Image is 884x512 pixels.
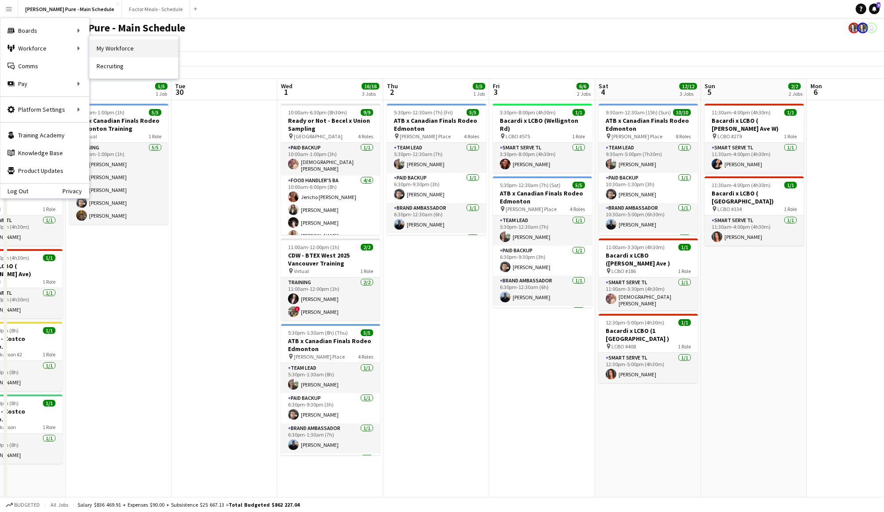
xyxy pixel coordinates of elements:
span: 16/16 [362,83,379,90]
span: 5/5 [473,83,485,90]
a: Knowledge Base [0,144,89,162]
span: 1 Role [43,351,55,358]
app-card-role: Smart Serve TL1/13:30pm-8:00pm (4h30m)[PERSON_NAME] [493,143,592,173]
span: 1/1 [43,327,55,334]
div: 3 Jobs [680,90,697,97]
app-card-role: Smart Serve TL1/111:30am-4:00pm (4h30m)[PERSON_NAME] [705,143,804,173]
span: 10/10 [673,109,691,116]
h3: Ready or Not - Becel x Union Sampling [281,117,380,133]
span: 1 Role [43,278,55,285]
span: [PERSON_NAME] Place [294,353,345,360]
span: 11:00am-3:30pm (4h30m) [606,244,665,250]
div: 1 Job [473,90,485,97]
div: Workforce [0,39,89,57]
app-card-role: Brand Ambassador2/2 [281,453,380,496]
div: 2 Jobs [789,90,802,97]
span: 1 Role [148,133,161,140]
app-card-role: Food Handler's BA4/410:00am-6:00pm (8h)Jericho [PERSON_NAME][PERSON_NAME][PERSON_NAME][PERSON_NAME] [281,176,380,244]
span: 1/1 [678,319,691,326]
app-job-card: 5:30pm-12:30am (7h) (Fri)5/5ATB x Canadian Finals Rodeo Edmonton [PERSON_NAME] Place4 RolesTeam L... [387,104,486,235]
span: 1/1 [43,400,55,406]
app-card-role: Paid Backup1/110:30am-1:30pm (3h)[PERSON_NAME] [599,173,698,203]
span: Total Budgeted $862 227.04 [229,501,300,508]
div: 11:30am-4:00pm (4h30m)1/1Bacardi x LCBO ( [GEOGRAPHIC_DATA]) LCBO #3341 RoleSmart Serve TL1/111:3... [705,176,804,246]
span: [PERSON_NAME] Place [611,133,662,140]
span: 1 Role [360,268,373,274]
span: 1 [280,87,292,97]
a: Log Out [0,188,28,195]
span: 4 Roles [358,133,373,140]
span: 30 [174,87,185,97]
span: [PERSON_NAME] Place [400,133,451,140]
span: 11:00am-12:00pm (1h) [288,244,339,250]
span: Tue [175,82,185,90]
span: 8 Roles [676,133,691,140]
h3: ATB x Canadian Finals Rodeo Edmonton Training [69,117,168,133]
a: Product Updates [0,162,89,180]
span: [GEOGRAPHIC_DATA] [294,133,343,140]
span: Virtual [294,268,309,274]
app-card-role: Paid Backup1/16:30pm-9:30pm (3h)[PERSON_NAME] [387,173,486,203]
a: Comms [0,57,89,75]
span: 11:30am-4:00pm (4h30m) [712,109,771,116]
span: Fri [493,82,500,90]
span: 1/1 [784,109,797,116]
span: ! [295,306,300,312]
span: 2/2 [788,83,801,90]
app-job-card: 11:30am-4:00pm (4h30m)1/1Bacardi x LCBO ( [PERSON_NAME] Ave W) LCBO #2791 RoleSmart Serve TL1/111... [705,104,804,173]
app-card-role: Training2/211:00am-12:00pm (1h)[PERSON_NAME]![PERSON_NAME] [281,277,380,320]
a: Training Academy [0,126,89,144]
span: 12:30pm-5:00pm (4h30m) [606,319,664,326]
app-card-role: Paid Backup1/16:30pm-9:30pm (3h)[PERSON_NAME] [281,393,380,423]
h3: ATB x Canadian Finals Rodeo Edmonton [493,189,592,205]
span: 9/9 [361,109,373,116]
app-card-role: Brand Ambassador2/2 [387,233,486,276]
span: 2/2 [361,244,373,250]
div: Boards [0,22,89,39]
app-job-card: 12:30pm-5:00pm (4h30m)1/1Bacardi x LCBO (1 [GEOGRAPHIC_DATA] ) LCBO #4081 RoleSmart Serve TL1/112... [599,314,698,383]
span: Wed [281,82,292,90]
span: 5/5 [155,83,167,90]
span: 5 [703,87,715,97]
span: 1 Role [784,133,797,140]
app-job-card: 12:00pm-1:00pm (1h)5/5ATB x Canadian Finals Rodeo Edmonton Training Virtual1 RoleTraining5/512:00... [69,104,168,224]
app-job-card: 11:00am-3:30pm (4h30m)1/1Bacardi x LCBO ([PERSON_NAME] Ave ) LCBO #1861 RoleSmart Serve TL1/111:0... [599,238,698,310]
app-card-role: Team Lead1/15:30pm-12:30am (7h)[PERSON_NAME] [493,215,592,246]
h3: CDW - BTEX West 2025 Vancouver Training [281,251,380,267]
span: 2 [386,87,398,97]
span: 5/5 [572,182,585,188]
app-job-card: 11:00am-12:00pm (1h)2/2CDW - BTEX West 2025 Vancouver Training Virtual1 RoleTraining2/211:00am-12... [281,238,380,320]
span: 4 Roles [570,206,585,212]
app-job-card: 10:00am-6:30pm (8h30m)9/9Ready or Not - Becel x Union Sampling [GEOGRAPHIC_DATA]4 RolesPaid Backu... [281,104,380,235]
button: Budgeted [4,500,41,510]
app-card-role: Smart Serve TL1/111:00am-3:30pm (4h30m)[DEMOGRAPHIC_DATA][PERSON_NAME] [599,277,698,310]
app-job-card: 9:30am-12:30am (15h) (Sun)10/10ATB x Canadian Finals Rodeo Edmonton [PERSON_NAME] Place8 RolesTea... [599,104,698,235]
span: 12:00pm-1:00pm (1h) [76,109,125,116]
span: 5/5 [467,109,479,116]
span: LCBO #279 [717,133,742,140]
span: 1 Role [43,206,55,212]
app-card-role: Training5/512:00pm-1:00pm (1h)[PERSON_NAME][PERSON_NAME][PERSON_NAME][PERSON_NAME][PERSON_NAME] [69,143,168,224]
h1: [PERSON_NAME] Pure - Main Schedule [7,21,185,35]
span: 1 Role [678,343,691,350]
app-card-role: Brand Ambassador2/2 [599,233,698,276]
app-card-role: Brand Ambassador2/2 [493,306,592,349]
span: 1/1 [678,244,691,250]
span: 4 Roles [358,353,373,360]
a: My Workforce [90,39,178,57]
div: Platform Settings [0,101,89,118]
app-card-role: Brand Ambassador1/16:30pm-12:30am (6h)[PERSON_NAME] [493,276,592,306]
h3: Bacardi x LCBO ( [PERSON_NAME] Ave W) [705,117,804,133]
app-card-role: Smart Serve TL1/112:30pm-5:00pm (4h30m)[PERSON_NAME] [599,353,698,383]
span: 1 Role [572,133,585,140]
a: 9 [869,4,880,14]
span: 5/5 [361,329,373,336]
span: 9 [876,2,880,8]
span: 4 [597,87,608,97]
span: 1 Role [784,206,797,212]
span: 6/6 [576,83,589,90]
